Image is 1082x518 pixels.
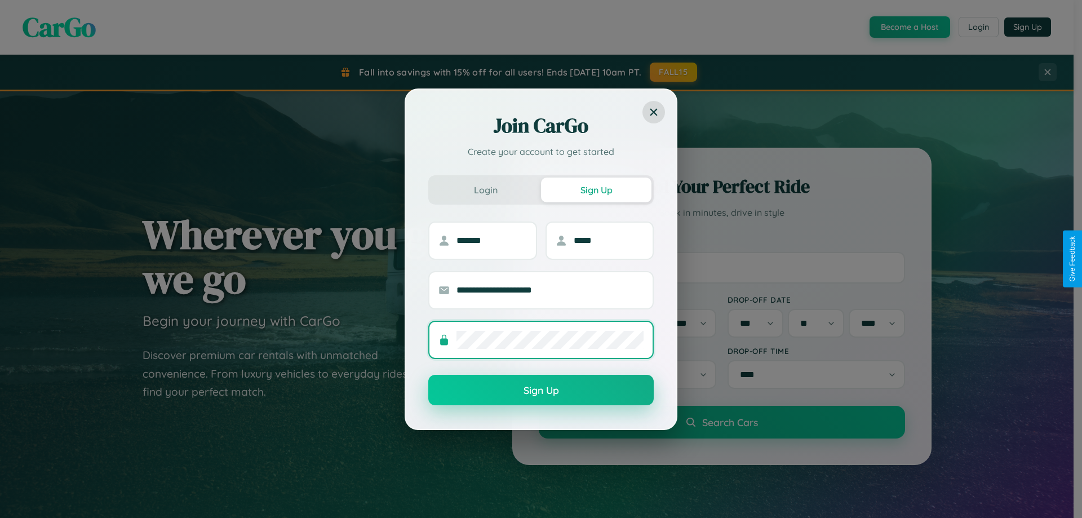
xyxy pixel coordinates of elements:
button: Sign Up [428,375,654,405]
h2: Join CarGo [428,112,654,139]
div: Give Feedback [1068,236,1076,282]
p: Create your account to get started [428,145,654,158]
button: Sign Up [541,178,651,202]
button: Login [431,178,541,202]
